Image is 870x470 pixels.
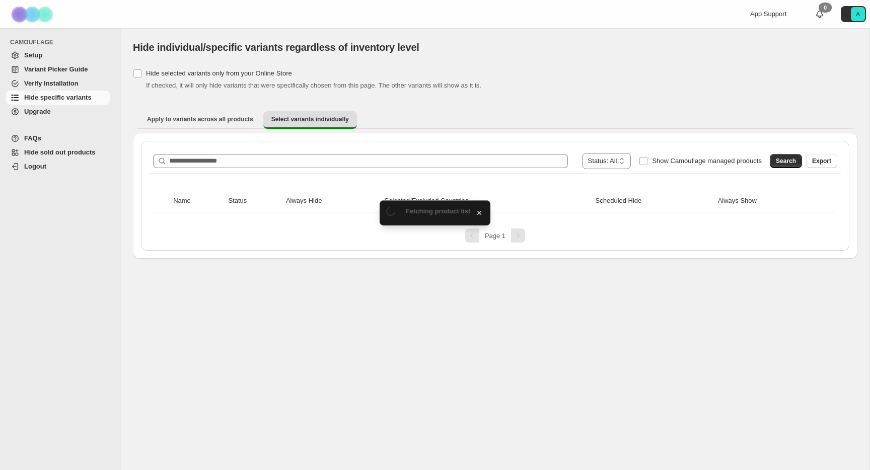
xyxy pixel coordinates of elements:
[812,157,831,165] span: Export
[485,232,505,240] span: Page 1
[851,7,865,21] span: Avatar with initials A
[271,115,349,123] span: Select variants individually
[24,148,96,156] span: Hide sold out products
[133,42,419,53] span: Hide individual/specific variants regardless of inventory level
[24,80,79,87] span: Verify Installation
[715,190,820,212] th: Always Show
[6,160,110,174] a: Logout
[6,105,110,119] a: Upgrade
[776,157,796,165] span: Search
[6,131,110,145] a: FAQs
[770,154,802,168] button: Search
[146,69,292,77] span: Hide selected variants only from your Online Store
[263,111,357,129] button: Select variants individually
[8,1,58,28] img: Camouflage
[652,157,762,165] span: Show Camouflage managed products
[382,190,593,212] th: Selected/Excluded Countries
[806,154,837,168] button: Export
[24,94,92,101] span: Hide specific variants
[146,82,481,89] span: If checked, it will only hide variants that were specifically chosen from this page. The other va...
[815,9,825,19] a: 0
[24,134,41,142] span: FAQs
[6,62,110,76] a: Variant Picker Guide
[10,38,114,46] span: CAMOUFLAGE
[406,207,471,215] span: Fetching product list
[6,145,110,160] a: Hide sold out products
[750,10,786,18] span: App Support
[147,115,253,123] span: Apply to variants across all products
[24,163,46,170] span: Logout
[149,228,841,243] nav: Pagination
[6,48,110,62] a: Setup
[819,3,832,13] div: 0
[841,6,866,22] button: Avatar with initials A
[24,108,51,115] span: Upgrade
[139,111,261,127] button: Apply to variants across all products
[6,91,110,105] a: Hide specific variants
[24,51,42,59] span: Setup
[283,190,382,212] th: Always Hide
[133,133,857,259] div: Select variants individually
[6,76,110,91] a: Verify Installation
[24,65,88,73] span: Variant Picker Guide
[225,190,282,212] th: Status
[593,190,715,212] th: Scheduled Hide
[856,11,860,17] text: A
[170,190,225,212] th: Name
